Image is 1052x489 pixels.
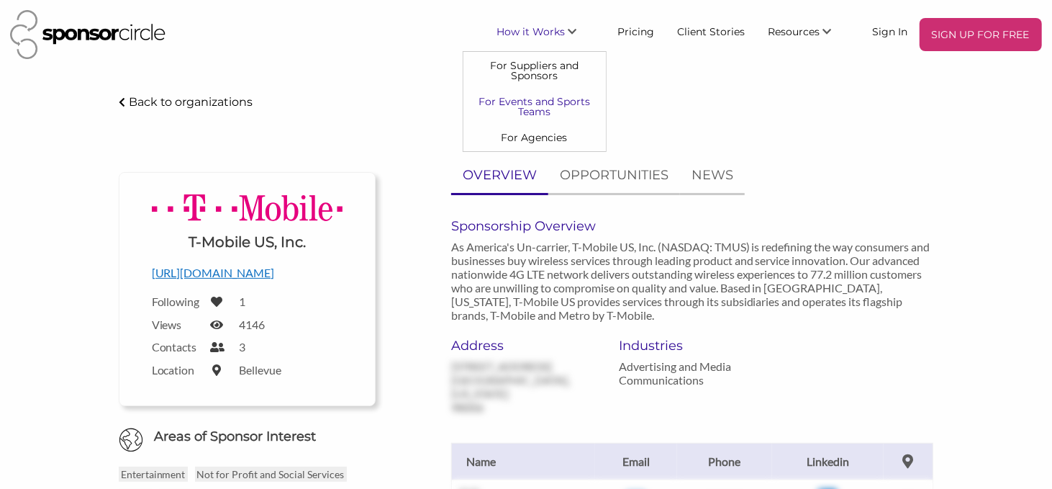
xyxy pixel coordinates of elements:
th: Name [451,443,595,480]
p: Back to organizations [129,95,253,109]
h6: Address [451,338,598,354]
h6: Industries [619,338,766,354]
p: OPPORTUNITIES [560,165,668,186]
label: Bellevue [240,363,282,377]
label: 4146 [240,318,266,331]
li: How it Works [486,18,607,51]
th: Linkedin [772,443,883,480]
h1: T-Mobile US, Inc. [189,232,306,252]
h6: Sponsorship Overview [451,218,934,234]
p: [URL][DOMAIN_NAME] [152,264,343,282]
img: Sponsor Circle Logo [10,10,165,59]
p: OVERVIEW [463,165,537,186]
img: Globe Icon [119,428,143,452]
th: Phone [677,443,773,480]
label: Contacts [152,340,202,354]
p: SIGN UP FOR FREE [925,24,1036,45]
label: Location [152,363,202,377]
a: For Events and Sports Teams [463,89,606,125]
a: Sign In [861,18,920,44]
span: How it Works [497,25,566,38]
p: NEWS [691,165,733,186]
p: Entertainment [119,467,188,482]
li: Resources [757,18,861,51]
label: Views [152,318,202,331]
th: Email [595,443,676,480]
p: Not for Profit and Social Services [195,467,347,482]
h6: Areas of Sponsor Interest [108,428,387,446]
span: Resources [768,25,820,38]
p: As America's Un-carrier, T-Mobile US, Inc. (NASDAQ: TMUS) is redefining the way consumers and bus... [451,240,934,322]
label: 3 [240,340,246,354]
img: Logo [152,194,343,221]
a: For Suppliers and Sponsors [463,52,606,88]
a: Client Stories [666,18,757,44]
p: Advertising and Media Communications [619,359,766,387]
label: 1 [240,295,246,308]
label: Following [152,295,202,308]
a: For Agencies [463,125,606,151]
a: Pricing [607,18,666,44]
